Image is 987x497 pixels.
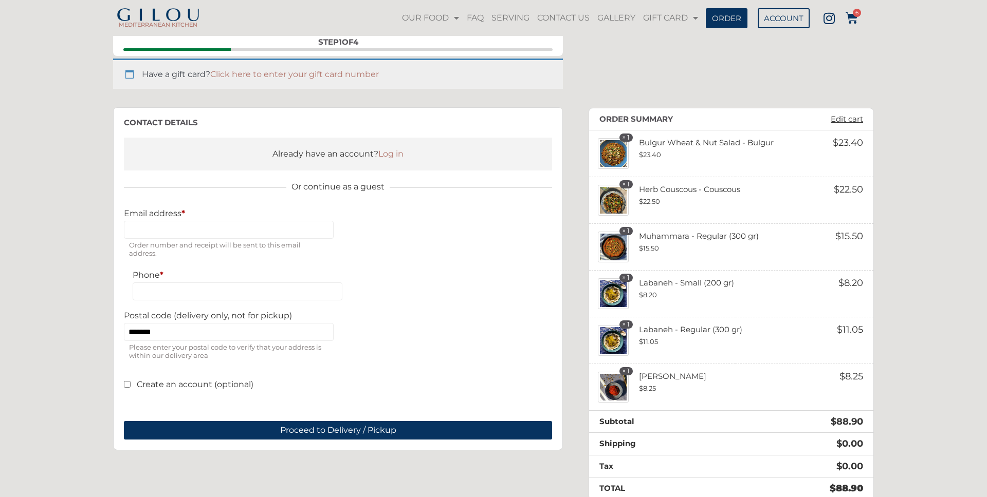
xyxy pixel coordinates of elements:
span: Please enter your postal code to verify that your address is within our delivery area [124,341,334,362]
img: Labaneh [598,278,629,309]
strong: × 1 [619,274,633,282]
span: $ [831,416,836,427]
span: $ [833,137,838,148]
div: Have a gift card? [113,59,563,89]
h2: MEDITERRANEAN KITCHEN [113,22,203,28]
span: $ [839,371,845,382]
a: ACCOUNT [758,8,810,28]
strong: × 1 [619,320,633,329]
bdi: 0.00 [836,461,863,472]
a: Log in [378,149,404,159]
span: $ [835,231,841,242]
span: ORDER [712,14,741,22]
th: Tax [589,455,735,477]
a: 6 [846,12,858,24]
a: GALLERY [595,6,638,30]
bdi: 8.20 [639,291,657,299]
span: 0.00 [836,438,863,449]
span: Create an account (optional) [137,379,253,389]
bdi: 23.40 [833,137,863,148]
img: Gilou Logo [116,8,200,23]
div: Step of [123,38,553,46]
span: $ [639,197,643,205]
span: 1 [339,37,342,47]
h3: Order summary [599,114,673,124]
span: ACCOUNT [764,14,803,22]
label: Email address [124,208,334,218]
th: Subtotal [589,410,735,433]
a: Click here to enter your gift card number [210,69,379,79]
th: Shipping [589,433,735,455]
span: $ [639,150,643,159]
img: Labaneh [598,325,629,356]
span: $ [830,483,836,494]
a: OUR FOOD [399,6,462,30]
span: $ [838,277,844,289]
span: Or continue as a guest [286,181,390,193]
span: $ [836,438,842,449]
div: Herb Couscous - Couscous [629,185,791,206]
bdi: 88.90 [831,416,863,427]
label: Phone [133,270,342,280]
div: [PERSON_NAME] [629,372,791,393]
span: $ [639,291,643,299]
div: Labaneh - Small (200 gr) [629,278,791,299]
img: Herb Couscous [598,185,629,216]
div: Already have an account? [134,148,542,160]
span: $ [834,184,839,195]
span: $ [639,384,643,392]
div: Labaneh - Regular (300 gr) [629,325,791,346]
span: Order number and receipt will be sent to this email address. [124,239,334,260]
bdi: 8.25 [839,371,863,382]
bdi: 22.50 [834,184,863,195]
strong: × 1 [619,367,633,375]
img: Bulgur Wheat & Nut Salad [598,138,629,169]
div: Bulgur Wheat & Nut Salad - Bulgur [629,138,791,159]
section: Contact details [113,107,563,450]
bdi: 15.50 [835,231,863,242]
strong: × 1 [619,133,633,142]
span: $ [639,337,643,346]
a: GIFT CARD [641,6,701,30]
strong: × 1 [619,180,633,188]
h3: Contact details [124,118,552,127]
span: $ [639,244,643,252]
span: 4 [353,37,358,47]
span: $ [837,324,843,335]
bdi: 22.50 [639,197,660,205]
span: Contact details [123,48,231,51]
label: Postal code (delivery only, not for pickup) [124,311,334,320]
strong: × 1 [619,227,633,235]
nav: Menu [398,6,701,30]
a: ORDER [706,8,747,28]
bdi: 15.50 [639,244,659,252]
span: $ [836,461,842,472]
input: Create an account (optional) [124,381,131,388]
button: Proceed to Delivery / Pickup [124,421,552,439]
img: Smoked Harissa [598,372,629,403]
a: CONTACT US [535,6,592,30]
a: SERVING [489,6,532,30]
bdi: 23.40 [639,150,661,159]
a: Edit cart [826,114,868,124]
bdi: 11.05 [639,337,658,346]
bdi: 8.25 [639,384,656,392]
span: 6 [853,9,861,17]
bdi: 88.90 [830,483,863,494]
img: Muhammara [598,232,629,262]
div: Muhammara - Regular (300 gr) [629,232,791,253]
a: FAQ [464,6,486,30]
bdi: 11.05 [837,324,863,335]
bdi: 8.20 [838,277,863,289]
